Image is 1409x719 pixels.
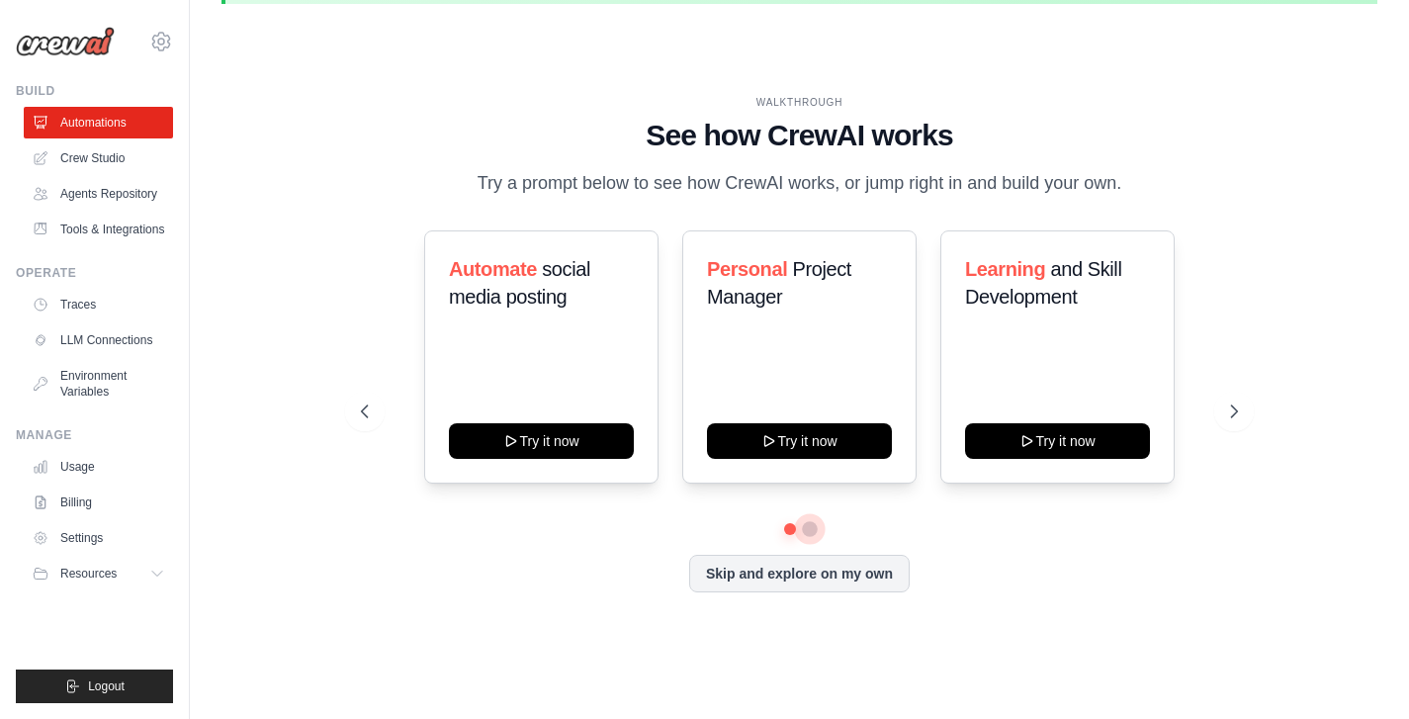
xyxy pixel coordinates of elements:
button: Skip and explore on my own [689,555,910,592]
span: Automate [449,258,537,280]
a: Usage [24,451,173,483]
a: Crew Studio [24,142,173,174]
span: Resources [60,566,117,582]
button: Resources [24,558,173,589]
a: Settings [24,522,173,554]
a: Environment Variables [24,360,173,407]
button: Try it now [449,423,634,459]
div: Build [16,83,173,99]
a: Billing [24,487,173,518]
button: Logout [16,670,173,703]
div: Operate [16,265,173,281]
a: LLM Connections [24,324,173,356]
p: Try a prompt below to see how CrewAI works, or jump right in and build your own. [468,169,1132,198]
a: Automations [24,107,173,138]
a: Agents Repository [24,178,173,210]
button: Try it now [965,423,1150,459]
div: WALKTHROUGH [361,95,1238,110]
button: Try it now [707,423,892,459]
a: Traces [24,289,173,320]
span: Project Manager [707,258,851,308]
h1: See how CrewAI works [361,118,1238,153]
iframe: Chat Widget [1310,624,1409,719]
span: social media posting [449,258,590,308]
div: Widget de chat [1310,624,1409,719]
div: Manage [16,427,173,443]
img: Logo [16,27,115,56]
span: and Skill Development [965,258,1121,308]
span: Learning [965,258,1045,280]
a: Tools & Integrations [24,214,173,245]
span: Logout [88,678,125,694]
span: Personal [707,258,787,280]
